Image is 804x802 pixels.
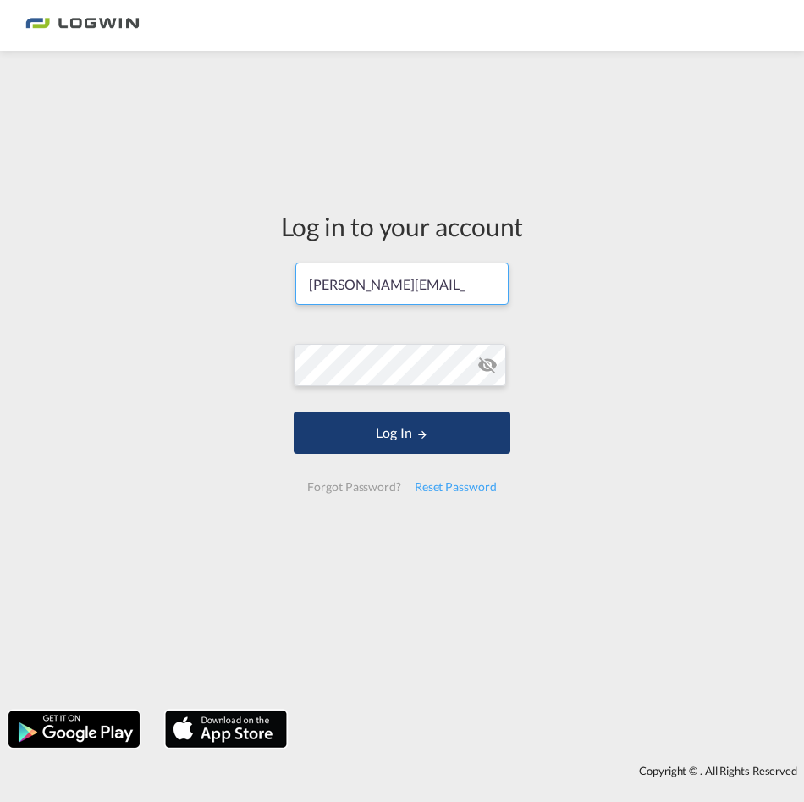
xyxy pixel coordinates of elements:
md-icon: icon-eye-off [477,355,498,375]
img: bc73a0e0d8c111efacd525e4c8ad7d32.png [25,7,140,45]
div: Forgot Password? [300,472,407,502]
div: Log in to your account [281,208,524,244]
img: apple.png [163,709,289,749]
img: google.png [7,709,141,749]
input: Enter email/phone number [295,263,508,305]
button: LOGIN [294,412,509,454]
div: Reset Password [408,472,504,502]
